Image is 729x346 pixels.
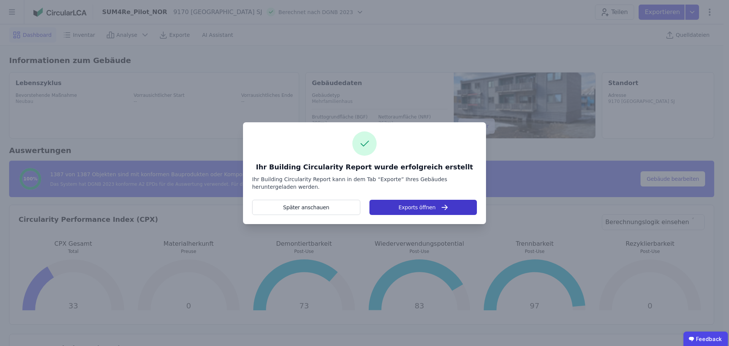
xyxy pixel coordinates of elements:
label: Ihr Building Circularity Report wurde erfolgreich erstellt [256,162,473,172]
button: Exports öffnen [369,200,477,215]
div: Ihr Building Circularity Report kann in dem Tab “Exporte” Ihres Gebäudes heruntergeladen werden. [252,175,477,191]
button: Später anschauen [252,200,360,215]
img: check-circle [352,131,377,156]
